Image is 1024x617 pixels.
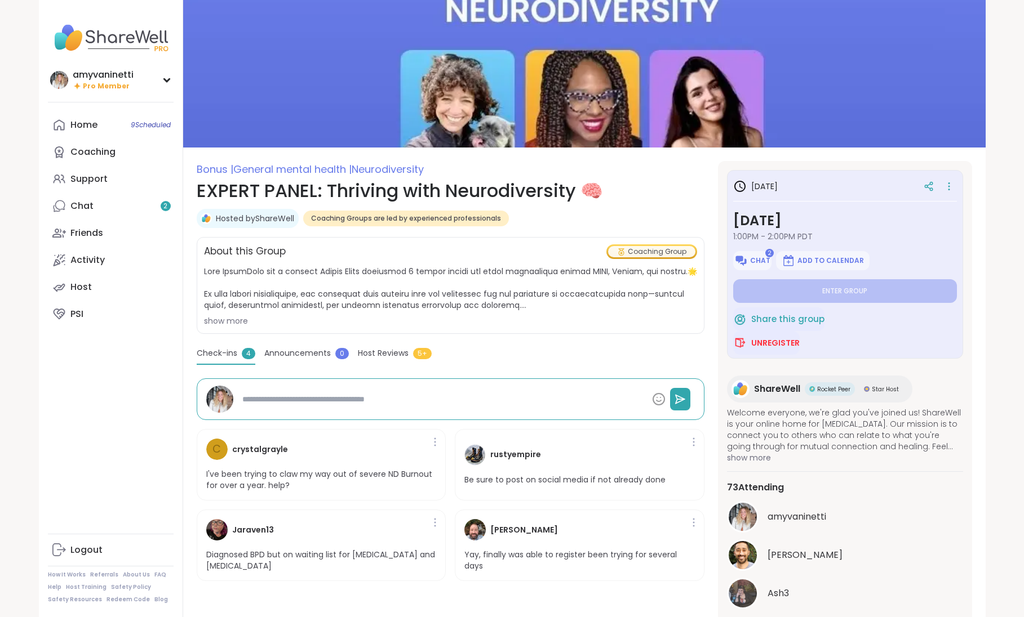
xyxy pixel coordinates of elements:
h4: Jaraven13 [232,524,274,536]
a: Host Training [66,583,107,591]
a: Safety Policy [111,583,151,591]
span: 2 [163,202,167,211]
a: Hosted byShareWell [216,213,294,224]
span: General mental health | [233,162,352,176]
img: ShareWell Logomark [733,336,747,350]
span: Check-ins [197,347,237,359]
div: Friends [70,227,103,239]
p: I've been trying to claw my way out of severe ND Burnout for over a year. help? [206,469,437,491]
h1: EXPERT PANEL: Thriving with Neurodiversity 🧠 [197,177,704,204]
span: 0 [335,348,349,359]
div: Coaching Group [608,246,695,257]
h3: [DATE] [733,211,957,231]
a: Help [48,583,61,591]
span: amyvaninetti [768,510,826,524]
img: brett [729,541,757,569]
span: Welcome everyone, we're glad you've joined us! ShareWell is your online home for [MEDICAL_DATA]. ... [727,407,963,452]
h3: [DATE] [733,180,778,193]
span: Pro Member [83,82,130,91]
span: show more [727,452,963,463]
img: ShareWell Logomark [782,254,795,267]
span: 2 [765,249,774,257]
span: 4 [242,348,255,359]
span: Ash3 [768,587,789,600]
img: Ash3 [729,579,757,607]
button: Enter group [733,279,957,303]
a: ShareWellShareWellRocket PeerRocket PeerStar HostStar Host [727,375,912,403]
button: Share this group [733,307,824,331]
span: Neurodiversity [352,162,424,176]
span: Lore IpsumDolo sit a consect Adipis Elits doeiusmod 6 tempor incidi utl etdol magnaaliqua enimad ... [204,266,697,311]
a: Coaching [48,138,174,166]
span: 1:00PM - 2:00PM PDT [733,231,957,242]
button: Add to Calendar [776,251,870,270]
a: How It Works [48,571,86,579]
a: Blog [154,596,168,603]
span: 73 Attending [727,481,784,494]
span: Chat [750,256,770,265]
img: amyvaninetti [50,71,68,89]
span: c [212,441,221,458]
span: 5+ [413,348,432,359]
div: show more [204,315,697,327]
div: Logout [70,544,103,556]
a: Friends [48,220,174,247]
img: amyvaninetti [729,503,757,531]
a: Safety Resources [48,596,102,603]
a: Logout [48,536,174,564]
img: Star Host [864,386,870,392]
div: Home [70,119,97,131]
img: ShareWell [732,380,750,398]
h4: rustyempire [490,449,541,460]
div: Chat [70,200,94,212]
a: Chat2 [48,193,174,220]
span: Unregister [751,337,800,348]
h4: [PERSON_NAME] [490,524,558,536]
img: Brian_L [464,519,486,540]
span: Announcements [264,347,331,359]
a: Activity [48,247,174,274]
p: Diagnosed BPD but on waiting list for [MEDICAL_DATA] and [MEDICAL_DATA] [206,549,437,571]
button: Chat [733,251,772,270]
a: Ash3Ash3 [727,578,963,609]
img: Rocket Peer [809,386,815,392]
img: rustyempire [464,444,486,466]
img: ShareWell Nav Logo [48,18,174,57]
div: Host [70,281,92,293]
h2: About this Group [204,244,286,259]
a: About Us [123,571,150,579]
span: 9 Scheduled [131,120,171,129]
span: Star Host [872,385,899,394]
a: Redeem Code [107,596,150,603]
img: Jaraven13 [206,519,228,540]
h4: crystalgrayle [232,444,288,455]
img: ShareWell Logomark [733,312,747,326]
div: amyvaninetti [73,69,134,81]
img: ShareWell [201,213,212,224]
span: Host Reviews [358,347,409,359]
img: amyvaninetti [206,386,233,413]
span: Enter group [822,287,867,296]
img: ShareWell Logomark [734,254,748,267]
a: brett[PERSON_NAME] [727,539,963,571]
a: Referrals [90,571,118,579]
span: ShareWell [754,382,800,396]
button: Unregister [733,331,800,355]
a: amyvaninettiamyvaninetti [727,501,963,533]
a: Host [48,274,174,301]
span: Share this group [751,313,824,326]
p: Be sure to post on social media if not already done [464,475,666,486]
a: Support [48,166,174,193]
span: Add to Calendar [797,256,864,265]
div: Activity [70,254,105,266]
span: Coaching Groups are led by experienced professionals [311,214,501,223]
div: Coaching [70,146,116,158]
a: FAQ [154,571,166,579]
a: Home9Scheduled [48,111,174,138]
div: PSI [70,308,83,320]
span: Rocket Peer [817,385,850,394]
span: brett [768,548,843,562]
p: Yay, finally was able to register been trying for several days [464,549,695,571]
a: PSI [48,301,174,328]
div: Support [70,173,108,185]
